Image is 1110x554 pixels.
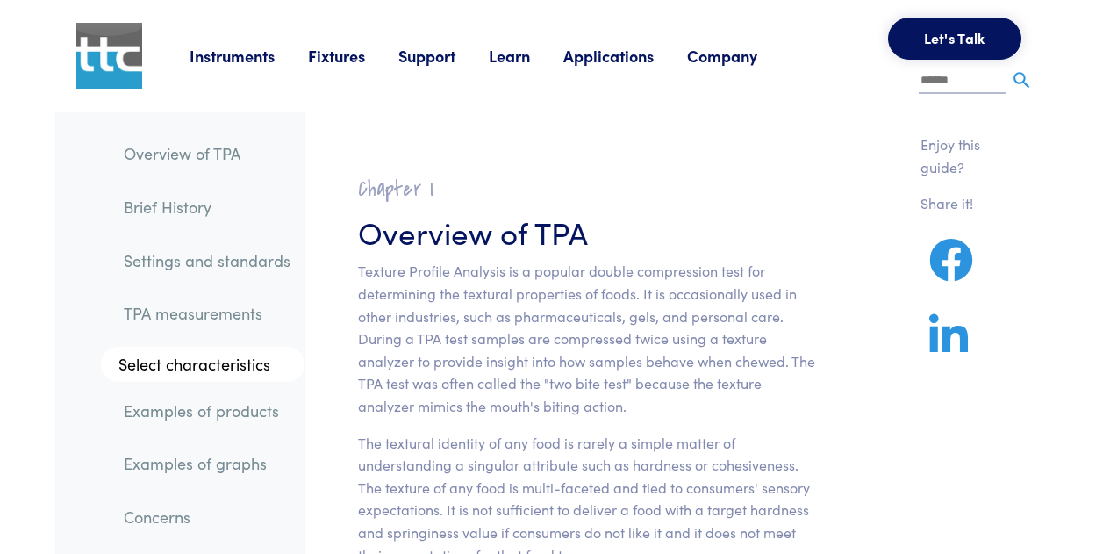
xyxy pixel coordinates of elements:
p: Enjoy this guide? [920,133,1003,178]
a: Share on LinkedIn [920,335,977,356]
a: Applications [563,45,687,67]
a: Brief History [110,187,304,227]
a: Support [398,45,489,67]
img: ttc_logo_1x1_v1.0.png [76,23,142,89]
a: Learn [489,45,563,67]
a: Concerns [110,497,304,537]
button: Let's Talk [888,18,1021,60]
a: Examples of graphs [110,443,304,484]
a: Instruments [190,45,308,67]
a: Settings and standards [110,241,304,281]
a: Company [687,45,791,67]
h2: Chapter I [358,176,815,203]
p: Share it! [920,192,1003,215]
h3: Overview of TPA [358,210,815,253]
p: Texture Profile Analysis is a popular double compression test for determining the textural proper... [358,260,815,417]
a: Select characteristics [101,347,304,382]
a: Overview of TPA [110,133,304,174]
a: Fixtures [308,45,398,67]
a: TPA measurements [110,293,304,334]
a: Examples of products [110,391,304,431]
